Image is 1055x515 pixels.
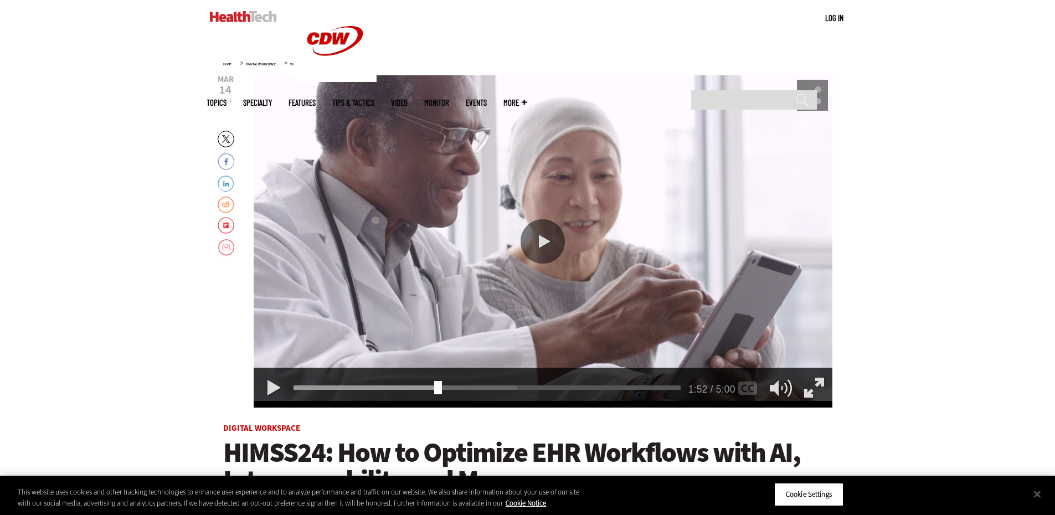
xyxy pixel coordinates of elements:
div: Full Screen [799,372,830,403]
div: Mute [764,372,797,403]
a: Tips & Tactics [332,99,374,107]
span: HIMSS24: How to Optimize EHR Workflows with AI, Interoperability and More [223,434,800,498]
div: Video viewer [254,75,832,408]
a: Digital Workspace [223,423,300,434]
span: Specialty [243,99,272,107]
span: Topics [207,99,227,107]
button: Close [1025,482,1049,506]
div: Enable Closed Captioning [732,372,763,403]
a: Events [466,99,487,107]
div: Seek Video [434,381,442,394]
a: More information about your privacy [506,498,546,508]
a: Features [289,99,316,107]
a: Log in [825,13,843,23]
div: Play [258,372,289,403]
a: CDW [294,73,377,85]
a: MonITor [424,99,449,107]
div: This website uses cookies and other tracking technologies to enhance user experience and to analy... [18,487,580,508]
a: Video [391,99,408,107]
img: Home [210,11,277,22]
div: Play or Pause Video [521,219,565,264]
div: 1:52 / 5:00 [688,384,729,395]
button: Cookie Settings [774,483,843,506]
div: User menu [825,12,843,24]
span: More [503,99,527,107]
